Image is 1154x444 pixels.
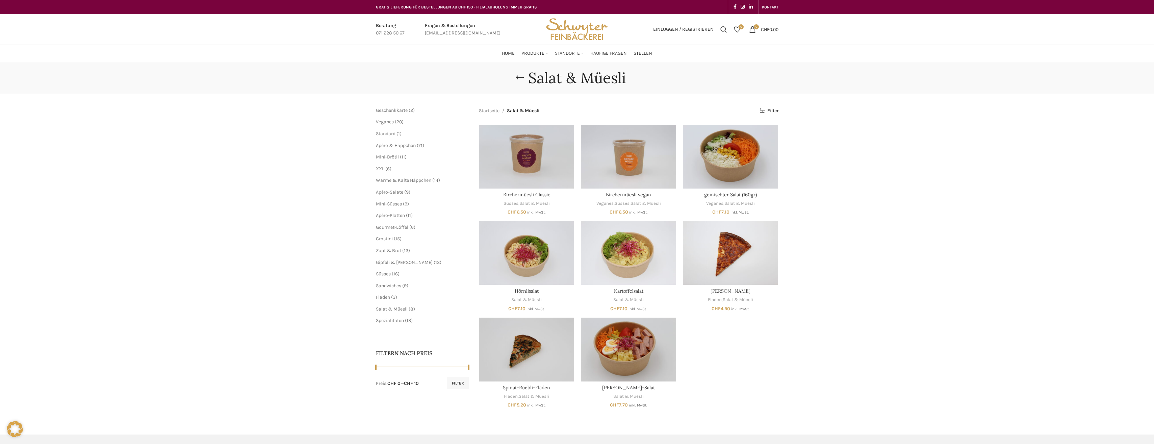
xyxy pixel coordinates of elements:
a: Gipfeli & [PERSON_NAME] [376,260,433,265]
span: CHF [610,209,619,215]
span: CHF 0 [387,380,401,386]
div: Preis: — [376,380,419,387]
a: Geschenkkarte [376,107,408,113]
small: inkl. MwSt. [527,307,545,311]
a: Hörnlisalat [479,221,574,285]
a: Warme & Kalte Häppchen [376,177,431,183]
span: CHF [610,306,619,312]
a: Salat & Müesli [519,393,549,400]
a: Kartoffelsalat [614,288,643,294]
span: CHF [712,209,721,215]
span: Home [502,50,515,57]
a: Fladen [708,297,722,303]
a: Veganes [596,200,614,207]
bdi: 7.10 [508,306,525,312]
span: Veganes [376,119,394,125]
a: [PERSON_NAME]-Salat [602,385,655,391]
bdi: 6.50 [508,209,526,215]
span: 9 [405,201,407,207]
small: inkl. MwSt. [629,210,647,215]
span: 20 [396,119,402,125]
small: inkl. MwSt. [629,403,647,408]
span: 0 [754,24,759,29]
span: Apéro-Platten [376,213,405,218]
a: Spinat-Rüebli-Fladen [479,318,574,381]
span: Produkte [521,50,544,57]
div: , [683,200,778,207]
a: Sandwiches [376,283,401,289]
a: Filter [760,108,778,114]
span: 11 [402,154,405,160]
span: 1 [398,131,400,137]
span: GRATIS LIEFERUNG FÜR BESTELLUNGEN AB CHF 150 - FILIALABHOLUNG IMMER GRATIS [376,5,537,9]
a: Fladen [504,393,518,400]
small: inkl. MwSt. [629,307,647,311]
a: Birchermüesli Classic [503,192,550,198]
a: gemischter Salat (160gr) [683,125,778,188]
a: Apéro & Häppchen [376,143,416,148]
img: Bäckerei Schwyter [544,14,610,45]
bdi: 6.50 [610,209,628,215]
span: Stellen [634,50,652,57]
small: inkl. MwSt. [730,210,749,215]
div: Suchen [717,23,730,36]
a: Infobox link [425,22,501,37]
a: Zopf & Brot [376,248,401,253]
span: Einloggen / Registrieren [653,27,714,32]
a: Salat & Müesli [519,200,550,207]
a: Hörnlisalat [515,288,539,294]
span: KONTAKT [762,5,778,9]
span: CHF [712,306,721,312]
bdi: 7.70 [610,402,628,408]
a: Standorte [555,47,584,60]
a: Käse-Fladen [683,221,778,285]
a: Facebook social link [732,2,739,12]
a: Gourmet-Löffel [376,224,408,230]
a: Mini-Brötli [376,154,399,160]
span: 0 [739,24,744,29]
a: Salat & Müesli [376,306,408,312]
a: Site logo [544,26,610,32]
span: 9 [406,189,409,195]
div: , [683,297,778,303]
a: Salat & Müesli [613,297,644,303]
a: Salat & Müesli [613,393,644,400]
a: Birchermüesli vegan [581,125,676,188]
a: Spezialitäten [376,318,404,323]
div: , [479,393,574,400]
div: , , [581,200,676,207]
a: Süsses [376,271,391,277]
bdi: 4.90 [712,306,730,312]
a: Wurst-Käse-Salat [581,318,676,381]
a: Mini-Süsses [376,201,402,207]
bdi: 0.00 [761,26,778,32]
a: Standard [376,131,395,137]
span: CHF [761,26,769,32]
a: KONTAKT [762,0,778,14]
span: CHF [508,209,517,215]
a: Crostini [376,236,393,242]
a: XXL [376,166,384,172]
button: Filter [447,377,469,389]
a: Salat & Müesli [511,297,542,303]
span: 16 [393,271,398,277]
small: inkl. MwSt. [527,210,545,215]
a: Birchermüesli vegan [606,192,651,198]
bdi: 7.10 [712,209,729,215]
span: 9 [404,283,407,289]
span: 15 [395,236,400,242]
a: [PERSON_NAME] [711,288,750,294]
a: Stellen [634,47,652,60]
